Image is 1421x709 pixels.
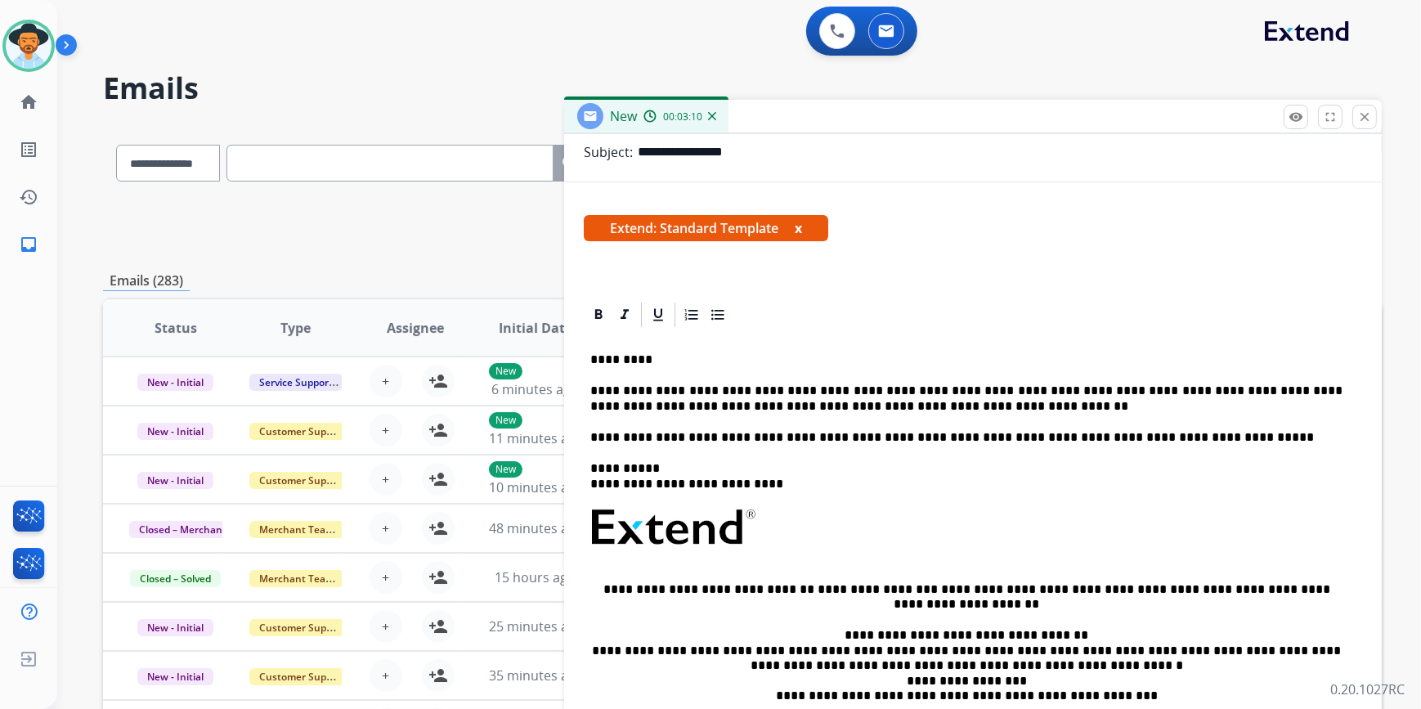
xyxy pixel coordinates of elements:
[370,463,402,496] button: +
[383,371,390,391] span: +
[428,371,448,391] mat-icon: person_add
[428,420,448,440] mat-icon: person_add
[155,318,197,338] span: Status
[489,429,584,447] span: 11 minutes ago
[370,561,402,594] button: +
[137,668,213,685] span: New - Initial
[795,218,802,238] button: x
[428,469,448,489] mat-icon: person_add
[1357,110,1372,124] mat-icon: close
[249,619,356,636] span: Customer Support
[383,568,390,587] span: +
[19,92,38,112] mat-icon: home
[383,469,390,489] span: +
[387,318,444,338] span: Assignee
[129,521,279,538] span: Closed – Merchant Transfer
[383,420,390,440] span: +
[249,423,356,440] span: Customer Support
[560,154,580,173] mat-icon: search
[130,570,221,587] span: Closed – Solved
[499,318,572,338] span: Initial Date
[249,668,356,685] span: Customer Support
[370,512,402,545] button: +
[137,472,213,489] span: New - Initial
[489,412,522,429] p: New
[1330,680,1405,699] p: 0.20.1027RC
[19,140,38,159] mat-icon: list_alt
[679,303,704,327] div: Ordered List
[249,472,356,489] span: Customer Support
[19,235,38,254] mat-icon: inbox
[584,215,828,241] span: Extend: Standard Template
[428,666,448,685] mat-icon: person_add
[370,414,402,446] button: +
[489,519,584,537] span: 48 minutes ago
[489,478,584,496] span: 10 minutes ago
[280,318,311,338] span: Type
[646,303,670,327] div: Underline
[428,617,448,636] mat-icon: person_add
[586,303,611,327] div: Bold
[1323,110,1338,124] mat-icon: fullscreen
[489,461,522,478] p: New
[137,423,213,440] span: New - Initial
[489,666,584,684] span: 35 minutes ago
[495,568,576,586] span: 15 hours ago
[489,617,584,635] span: 25 minutes ago
[19,187,38,207] mat-icon: history
[6,23,52,69] img: avatar
[428,518,448,538] mat-icon: person_add
[612,303,637,327] div: Italic
[103,271,190,291] p: Emails (283)
[663,110,702,123] span: 00:03:10
[249,374,343,391] span: Service Support
[383,617,390,636] span: +
[370,659,402,692] button: +
[103,72,1382,105] h2: Emails
[706,303,730,327] div: Bullet List
[137,374,213,391] span: New - Initial
[370,365,402,397] button: +
[489,363,522,379] p: New
[383,666,390,685] span: +
[383,518,390,538] span: +
[1289,110,1303,124] mat-icon: remove_red_eye
[249,521,344,538] span: Merchant Team
[428,568,448,587] mat-icon: person_add
[137,619,213,636] span: New - Initial
[491,380,579,398] span: 6 minutes ago
[370,610,402,643] button: +
[584,142,633,162] p: Subject:
[610,107,637,125] span: New
[249,570,344,587] span: Merchant Team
